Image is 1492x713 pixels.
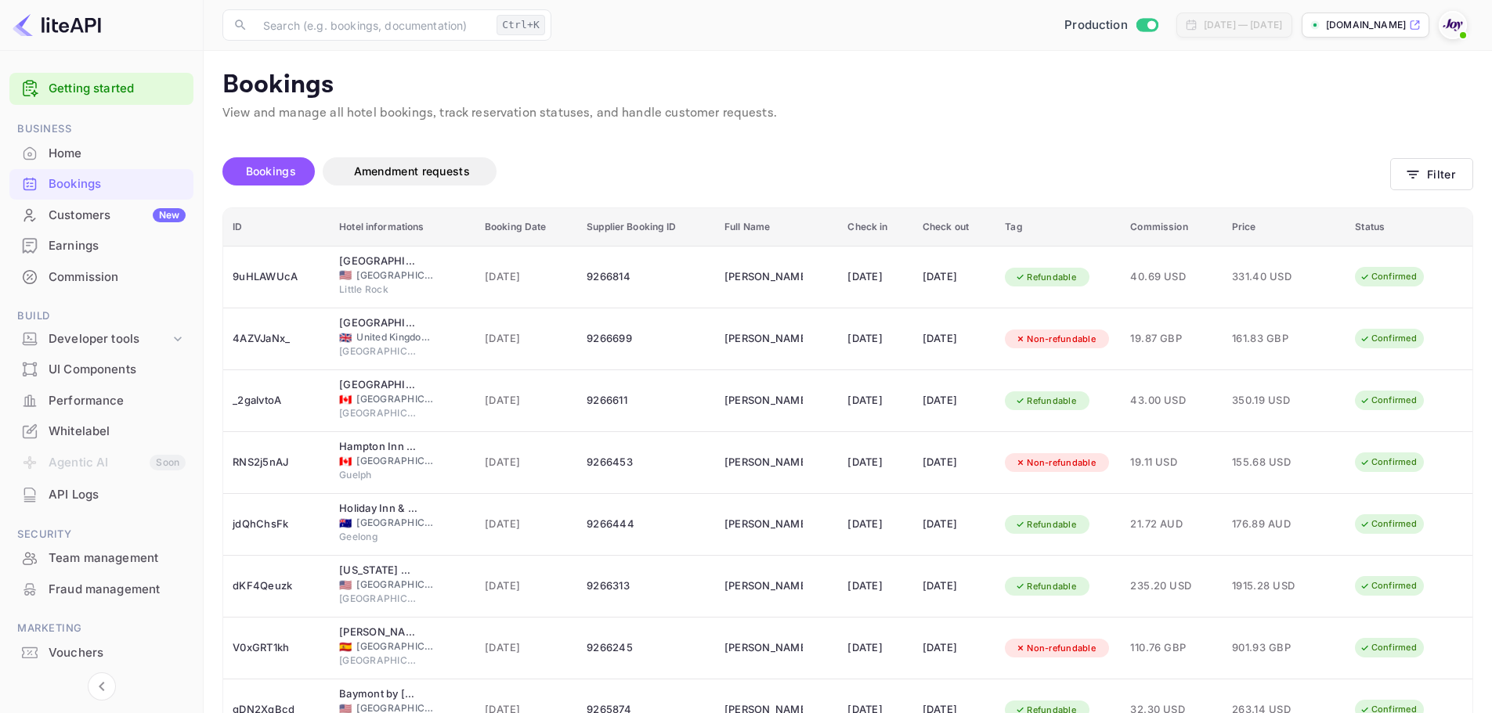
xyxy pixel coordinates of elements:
div: Commission [49,268,186,286]
div: Switch to Sandbox mode [1058,16,1164,34]
div: Hilton Garden Inn Little Rock Downtown [339,254,417,269]
div: 9266453 [587,450,706,475]
span: 176.89 AUD [1232,516,1310,533]
div: Refundable [1005,268,1086,287]
div: _2galvtoA [233,388,320,413]
div: [DATE] [923,574,987,599]
div: Team management [9,543,193,574]
a: Getting started [49,80,186,98]
div: Melia Palma Marina [339,625,417,640]
p: Bookings [222,70,1473,101]
a: Whitelabel [9,416,193,445]
div: Home [49,145,186,163]
div: Patrick Morgan [724,388,803,413]
div: Bookings [9,169,193,200]
span: [DATE] [485,454,568,471]
div: [DATE] [847,450,903,475]
div: UI Components [9,355,193,385]
div: [DATE] [923,512,987,537]
th: Status [1346,208,1472,247]
a: CustomersNew [9,200,193,229]
span: Marketing [9,620,193,637]
div: Non-refundable [1005,329,1106,349]
div: Confirmed [1349,576,1427,596]
div: Baymont by Wyndham Budd Lake [339,686,417,702]
div: Confirmed [1349,638,1427,657]
div: Gemma Fry [724,326,803,351]
a: Fraud management [9,574,193,603]
div: Holiday Inn & Suites Geelong, an IHG Hotel [339,501,417,517]
th: Check out [913,208,996,247]
div: New York Marriott at the Brooklyn Bridge [339,563,417,578]
span: 235.20 USD [1130,578,1213,595]
img: LiteAPI logo [13,13,101,38]
div: 9266444 [587,512,706,537]
div: Bookings [49,175,186,193]
div: Earnings [49,237,186,255]
span: United States of America [339,270,352,280]
div: Cathrine Wiegert [724,574,803,599]
span: Little Rock [339,283,417,297]
span: United States of America [339,580,352,590]
a: UI Components [9,355,193,384]
div: [DATE] [847,388,903,413]
span: [GEOGRAPHIC_DATA] [339,406,417,420]
th: ID [223,208,330,247]
div: [DATE] — [DATE] [1204,18,1282,32]
span: [GEOGRAPHIC_DATA] [339,344,417,358]
div: Home [9,139,193,169]
span: Build [9,308,193,325]
span: [DATE] [485,639,568,657]
div: [DATE] [923,326,987,351]
div: Performance [49,392,186,410]
span: [DATE] [485,268,568,286]
span: [DATE] [485,330,568,347]
span: [GEOGRAPHIC_DATA] [356,392,435,406]
div: Hampton Inn & Suites by Hilton - Guelph [339,439,417,455]
img: With Joy [1440,13,1465,38]
div: 9266814 [587,265,706,290]
span: 19.87 GBP [1130,330,1213,347]
div: jdQhChsFk [233,512,320,537]
span: 1915.28 USD [1232,578,1310,595]
span: [DATE] [485,578,568,595]
div: 9uHLAWUcA [233,265,320,290]
p: [DOMAIN_NAME] [1326,18,1406,32]
div: Vouchers [9,638,193,668]
button: Filter [1390,158,1473,190]
div: V0xGRT1kh [233,636,320,661]
span: Guelph [339,468,417,482]
div: Fraud management [9,574,193,605]
span: 331.40 USD [1232,268,1310,286]
div: Andrew Philpot [724,512,803,537]
div: Valérie Boschung [724,636,803,661]
span: 110.76 GBP [1130,639,1213,657]
div: 4AZVJaNx_ [233,326,320,351]
span: [GEOGRAPHIC_DATA] [356,268,435,283]
div: dKF4Qeuzk [233,574,320,599]
a: Commission [9,262,193,291]
div: Confirmed [1349,267,1427,286]
div: Refundable [1005,515,1086,535]
div: [DATE] [923,388,987,413]
div: Refundable [1005,391,1086,411]
button: Collapse navigation [88,672,116,700]
a: Team management [9,543,193,572]
div: Customers [49,207,186,225]
div: Developer tools [49,330,170,348]
div: Non-refundable [1005,639,1106,658]
span: Production [1064,16,1128,34]
div: Cameron Birk [724,265,803,290]
div: Developer tools [9,326,193,353]
th: Booking Date [475,208,577,247]
span: [GEOGRAPHIC_DATA] [356,639,435,654]
div: Hilton Garden Inn Kitchener/Cambridge [339,377,417,393]
th: Commission [1121,208,1223,247]
div: API Logs [49,486,186,504]
th: Supplier Booking ID [577,208,715,247]
span: Canada [339,394,352,405]
div: 9266699 [587,326,706,351]
span: [GEOGRAPHIC_DATA] [356,516,435,530]
div: [DATE] [923,450,987,475]
div: [DATE] [923,265,987,290]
